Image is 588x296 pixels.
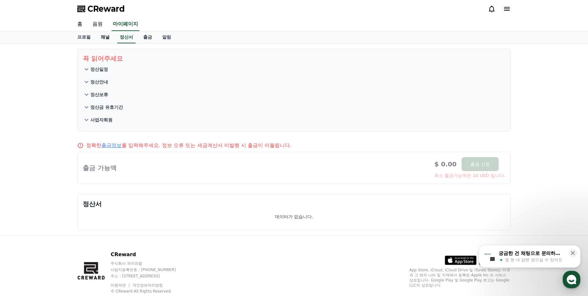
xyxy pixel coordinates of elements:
[111,283,131,287] a: 이용약관
[117,31,136,43] a: 정산서
[72,18,87,31] a: 홈
[72,31,96,43] a: 프로필
[112,18,139,31] a: 마이페이지
[409,268,511,288] p: App Store, iCloud, iCloud Drive 및 iTunes Store는 미국과 그 밖의 나라 및 지역에서 등록된 Apple Inc.의 서비스 상표입니다. Goo...
[20,210,24,215] span: 홈
[83,200,505,208] p: 정산서
[83,54,505,63] p: 꼭 읽어주세요
[58,210,66,215] span: 대화
[82,200,122,216] a: 설정
[2,200,42,216] a: 홈
[90,79,108,85] p: 정산안내
[83,88,505,101] button: 정산보류
[132,283,163,287] a: 개인정보처리방침
[111,267,188,272] p: 사업자등록번호 : [PHONE_NUMBER]
[138,31,157,43] a: 출금
[87,4,125,14] span: CReward
[98,210,105,215] span: 설정
[96,31,115,43] a: 채널
[90,104,123,110] p: 정산금 유효기간
[157,31,176,43] a: 알림
[77,4,125,14] a: CReward
[83,63,505,76] button: 정산일정
[90,91,108,98] p: 정산보류
[83,76,505,88] button: 정산안내
[111,274,188,279] p: 주소 : [STREET_ADDRESS]
[275,213,313,220] p: 데이터가 없습니다.
[83,114,505,126] button: 사업자회원
[90,66,108,72] p: 정산일정
[86,142,291,149] p: 정확한 를 입력해주세요. 정보 오류 또는 세금계산서 미발행 시 출금이 이월됩니다.
[83,101,505,114] button: 정산금 유효기간
[111,251,188,258] p: CReward
[111,289,188,294] p: © CReward All Rights Reserved.
[87,18,108,31] a: 음원
[90,117,112,123] p: 사업자회원
[101,142,122,148] a: 출금정보
[42,200,82,216] a: 대화
[111,261,188,266] p: 주식회사 와이피랩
